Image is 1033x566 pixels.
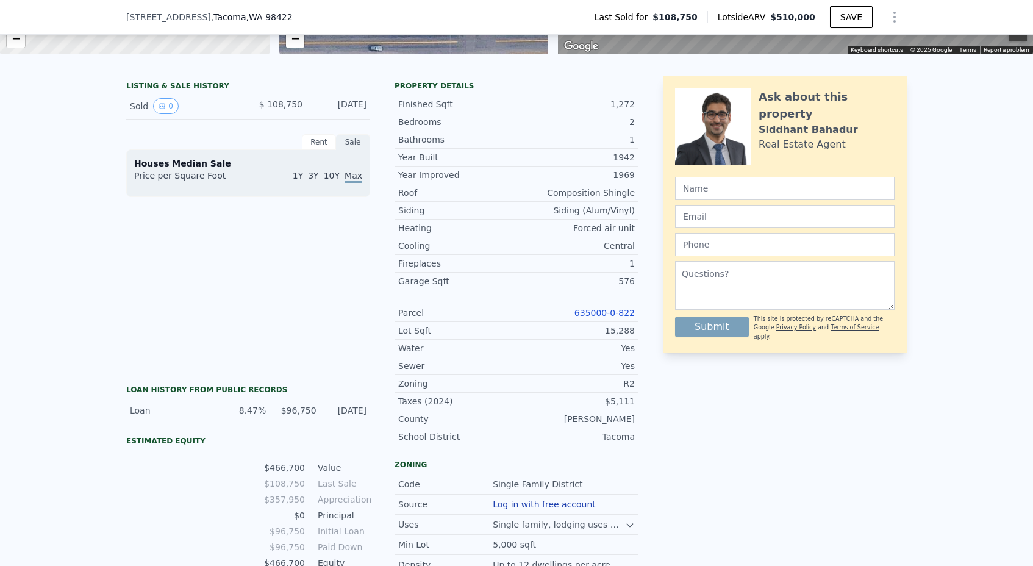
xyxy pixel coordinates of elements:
[398,498,493,510] div: Source
[516,204,635,217] div: Siding (Alum/Vinyl)
[293,171,303,181] span: 1Y
[516,257,635,270] div: 1
[516,431,635,443] div: Tacoma
[398,98,516,110] div: Finished Sqft
[286,29,304,48] a: Zoom out
[315,525,370,538] td: Initial Loan
[398,413,516,425] div: County
[263,493,306,506] td: $357,950
[12,30,20,46] span: −
[675,177,895,200] input: Name
[675,233,895,256] input: Phone
[263,525,306,538] td: $96,750
[398,240,516,252] div: Cooling
[130,98,238,114] div: Sold
[315,461,370,475] td: Value
[398,116,516,128] div: Bedrooms
[324,171,340,181] span: 10Y
[395,460,638,470] div: Zoning
[398,395,516,407] div: Taxes (2024)
[273,404,316,417] div: $96,750
[398,187,516,199] div: Roof
[398,431,516,443] div: School District
[493,518,625,531] div: Single family, lodging uses with one guest room.
[263,509,306,522] td: $0
[263,461,306,475] td: $466,700
[759,123,858,137] div: Siddhant Bahadur
[263,540,306,554] td: $96,750
[395,81,638,91] div: Property details
[398,275,516,287] div: Garage Sqft
[315,509,370,522] td: Principal
[315,540,370,554] td: Paid Down
[398,342,516,354] div: Water
[516,240,635,252] div: Central
[7,29,25,48] a: Zoom out
[126,385,370,395] div: Loan history from public records
[398,518,493,531] div: Uses
[516,395,635,407] div: $5,111
[398,257,516,270] div: Fireplaces
[770,12,815,22] span: $510,000
[398,169,516,181] div: Year Improved
[984,46,1029,53] a: Report a problem
[398,378,516,390] div: Zoning
[126,436,370,446] div: Estimated Equity
[516,151,635,163] div: 1942
[134,170,248,189] div: Price per Square Foot
[302,134,336,150] div: Rent
[126,11,211,23] span: [STREET_ADDRESS]
[223,404,266,417] div: 8.47%
[398,360,516,372] div: Sewer
[259,99,302,109] span: $ 108,750
[126,81,370,93] div: LISTING & SALE HISTORY
[516,169,635,181] div: 1969
[263,477,306,490] td: $108,750
[516,413,635,425] div: [PERSON_NAME]
[574,308,635,318] a: 635000-0-822
[718,11,770,23] span: Lotside ARV
[561,38,601,54] img: Google
[398,204,516,217] div: Siding
[211,11,293,23] span: , Tacoma
[312,98,366,114] div: [DATE]
[516,378,635,390] div: R2
[675,317,749,337] button: Submit
[595,11,653,23] span: Last Sold for
[516,222,635,234] div: Forced air unit
[134,157,362,170] div: Houses Median Sale
[493,500,596,509] button: Log in with free account
[308,171,318,181] span: 3Y
[882,5,907,29] button: Show Options
[830,6,873,28] button: SAVE
[516,324,635,337] div: 15,288
[398,478,493,490] div: Code
[516,134,635,146] div: 1
[398,151,516,163] div: Year Built
[153,98,179,114] button: View historical data
[759,88,895,123] div: Ask about this property
[291,30,299,46] span: −
[493,539,538,551] div: 5,000 sqft
[851,46,903,54] button: Keyboard shortcuts
[516,360,635,372] div: Yes
[130,404,216,417] div: Loan
[324,404,366,417] div: [DATE]
[336,134,370,150] div: Sale
[652,11,698,23] span: $108,750
[754,315,895,341] div: This site is protected by reCAPTCHA and the Google and apply.
[675,205,895,228] input: Email
[516,187,635,199] div: Composition Shingle
[759,137,846,152] div: Real Estate Agent
[246,12,293,22] span: , WA 98422
[831,324,879,331] a: Terms of Service
[516,116,635,128] div: 2
[398,222,516,234] div: Heating
[315,477,370,490] td: Last Sale
[910,46,952,53] span: © 2025 Google
[398,539,493,551] div: Min Lot
[959,46,976,53] a: Terms (opens in new tab)
[398,324,516,337] div: Lot Sqft
[516,275,635,287] div: 576
[776,324,816,331] a: Privacy Policy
